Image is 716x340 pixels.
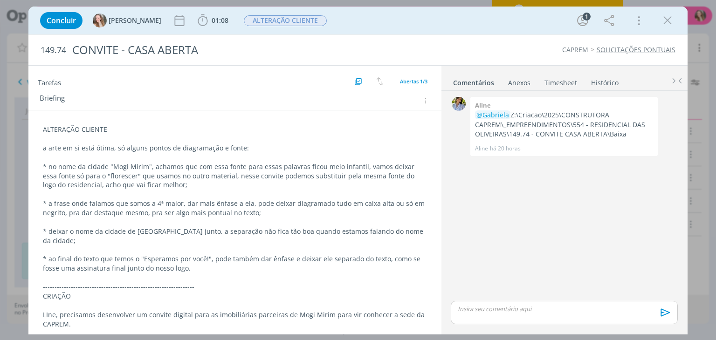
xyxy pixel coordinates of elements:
[28,7,687,334] div: dialog
[93,14,161,27] button: G[PERSON_NAME]
[475,110,653,139] p: Z:\Criacao\2025\CONSTRUTORA CAPREM\_EMPREENDIMENTOS\554 - RESIDENCIAL DAS OLIVEIRAS\149.74 - CONV...
[109,17,161,24] span: [PERSON_NAME]
[43,292,427,301] p: CRIAÇÃO
[43,282,427,292] p: -----------------------------------------------------------------
[195,13,231,28] button: 01:08
[43,227,427,245] p: * deixar o nome da cidade de [GEOGRAPHIC_DATA] junto, a separação não fica tão boa quando estamos...
[47,17,76,24] span: Concluir
[40,95,65,107] span: Briefing
[93,14,107,27] img: G
[43,125,427,134] p: ALTERAÇÃO CLIENTE
[583,13,591,20] div: 1
[475,144,488,153] p: Aline
[244,15,327,26] span: ALTERAÇÃO CLIENTE
[544,74,578,88] a: Timesheet
[575,13,590,28] button: 1
[377,77,383,86] img: arrow-down-up.svg
[452,97,466,111] img: A
[41,45,66,55] span: 149.74
[475,101,491,109] b: Aline
[476,110,509,119] span: @Gabriela
[43,310,427,329] p: LIne, precisamos desenvolver um convite digital para as imobiliárias parceiras de Mogi Mirim para...
[562,45,588,54] a: CAPREM
[453,74,495,88] a: Comentários
[43,143,427,153] p: a arte em si está ótima, só alguns pontos de diagramação e fonte:
[43,162,427,190] p: * no nome da cidade "Mogi Mirim", achamos que com essa fonte para essas palavras ficou meio infan...
[38,76,61,87] span: Tarefas
[40,12,83,29] button: Concluir
[597,45,675,54] a: SOLICITAÇÕES PONTUAIS
[508,78,530,88] div: Anexos
[68,39,407,61] div: CONVITE - CASA ABERTA
[43,199,427,218] p: * a frase onde falamos que somos a 4ª maior, dar mais ênfase a ela, pode deixar diagramado tudo e...
[43,254,427,273] p: * ao final do texto que temos o "Esperamos por você!", pode também dar ênfase e deixar ele separa...
[591,74,619,88] a: Histórico
[212,16,228,25] span: 01:08
[400,78,427,85] span: Abertas 1/3
[490,144,521,153] span: há 20 horas
[243,15,327,27] button: ALTERAÇÃO CLIENTE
